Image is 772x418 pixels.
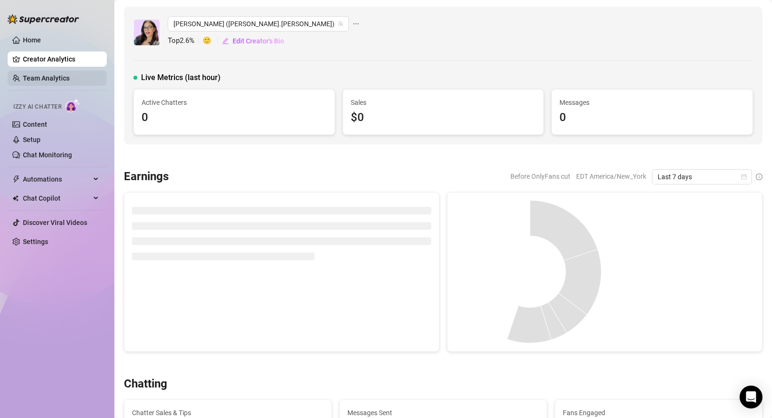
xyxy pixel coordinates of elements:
[222,38,229,44] span: edit
[559,109,745,127] div: 0
[23,51,99,67] a: Creator Analytics
[23,151,72,159] a: Chat Monitoring
[353,16,359,31] span: ellipsis
[134,20,160,45] img: Sami
[576,169,646,184] span: EDT America/New_York
[740,386,762,408] div: Open Intercom Messenger
[23,219,87,226] a: Discover Viral Videos
[23,238,48,245] a: Settings
[173,17,343,31] span: Sami (sami.gonzalez)
[142,97,327,108] span: Active Chatters
[347,408,539,418] span: Messages Sent
[124,169,169,184] h3: Earnings
[563,408,754,418] span: Fans Engaged
[23,191,91,206] span: Chat Copilot
[12,195,19,202] img: Chat Copilot
[13,102,61,112] span: Izzy AI Chatter
[168,35,203,47] span: Top 2.6 %
[23,172,91,187] span: Automations
[8,14,79,24] img: logo-BBDzfeDw.svg
[141,72,221,83] span: Live Metrics (last hour)
[23,36,41,44] a: Home
[23,136,41,143] a: Setup
[559,97,745,108] span: Messages
[658,170,746,184] span: Last 7 days
[756,173,762,180] span: info-circle
[741,174,747,180] span: calendar
[124,377,167,392] h3: Chatting
[132,408,324,418] span: Chatter Sales & Tips
[203,35,222,47] span: 🙂
[233,37,284,45] span: Edit Creator's Bio
[351,109,536,127] div: $0
[222,33,284,49] button: Edit Creator's Bio
[23,74,70,82] a: Team Analytics
[23,121,47,128] a: Content
[142,109,327,127] div: 0
[338,21,344,27] span: team
[12,175,20,183] span: thunderbolt
[351,97,536,108] span: Sales
[65,99,80,112] img: AI Chatter
[510,169,570,184] span: Before OnlyFans cut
